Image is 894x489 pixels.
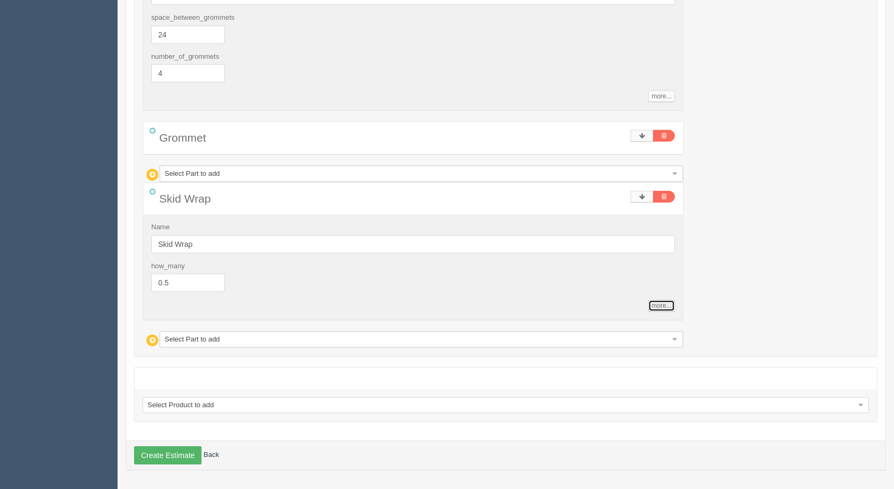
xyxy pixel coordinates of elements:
[648,300,674,312] a: more...
[648,90,674,102] a: more...
[143,397,869,413] a: Select Product to add
[160,166,683,182] a: Select Part to add
[134,446,201,464] button: Create Estimate
[165,332,668,347] span: Select Part to add
[151,235,675,253] input: Name
[151,64,225,82] input: 3
[165,166,668,181] span: Select Part to add
[151,261,185,271] label: how_many
[160,331,683,347] a: Select Part to add
[151,13,225,23] label: space_between_grommets
[159,192,211,205] span: Skid Wrap
[151,52,219,62] label: number_of_grommets
[151,222,170,232] label: Name
[204,451,219,459] a: Back
[147,398,854,413] span: Select Product to add
[159,131,206,144] span: Grommet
